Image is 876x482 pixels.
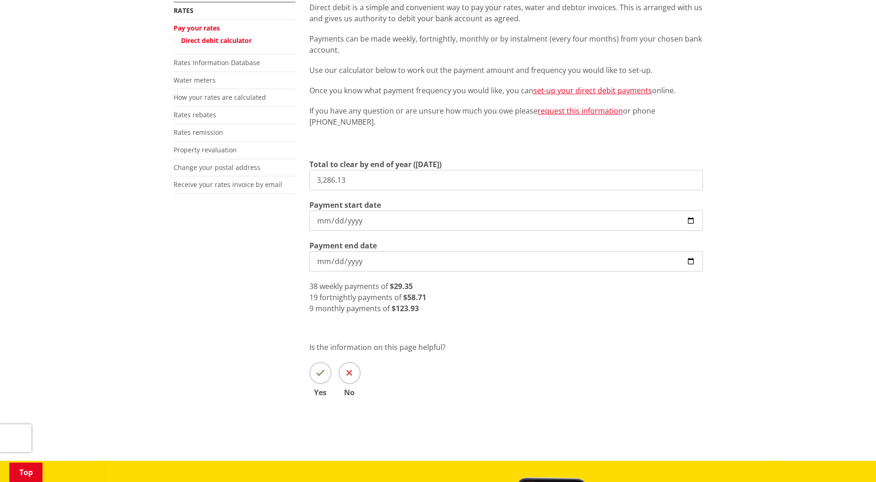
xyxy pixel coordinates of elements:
[403,292,426,302] strong: $58.71
[309,199,381,211] label: Payment start date
[174,6,193,15] a: Rates
[315,303,390,313] span: monthly payments of
[174,128,223,137] a: Rates remission
[309,159,441,170] label: Total to clear by end of year ([DATE])
[338,389,361,396] span: No
[174,93,266,102] a: How your rates are calculated
[309,85,703,96] p: Once you know what payment frequency you would like, you can online.
[174,24,220,32] a: Pay your rates
[309,2,703,24] p: Direct debit is a simple and convenient way to pay your rates, water and debtor invoices. This is...
[309,389,332,396] span: Yes
[309,342,703,353] p: Is the information on this page helpful?
[392,303,419,313] strong: $123.93
[538,106,623,116] a: request this information
[309,292,318,302] span: 19
[181,36,252,45] a: Direct debit calculator
[174,145,237,154] a: Property revaluation
[309,303,314,313] span: 9
[309,105,703,127] p: If you have any question or are unsure how much you owe please or phone [PHONE_NUMBER].
[320,281,388,291] span: weekly payments of
[309,65,703,76] p: Use our calculator below to work out the payment amount and frequency you would like to set-up.
[174,180,282,189] a: Receive your rates invoice by email
[390,281,413,291] strong: $29.35
[533,85,652,96] a: set-up your direct debit payments
[834,443,867,476] iframe: Messenger Launcher
[174,76,216,84] a: Water meters
[309,281,318,291] span: 38
[320,292,401,302] span: fortnightly payments of
[174,110,216,119] a: Rates rebates
[174,58,260,67] a: Rates Information Database
[309,240,377,251] label: Payment end date
[174,163,260,172] a: Change your postal address
[9,463,42,482] a: Top
[309,33,703,55] p: Payments can be made weekly, fortnightly, monthly or by instalment (every four months) from your ...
